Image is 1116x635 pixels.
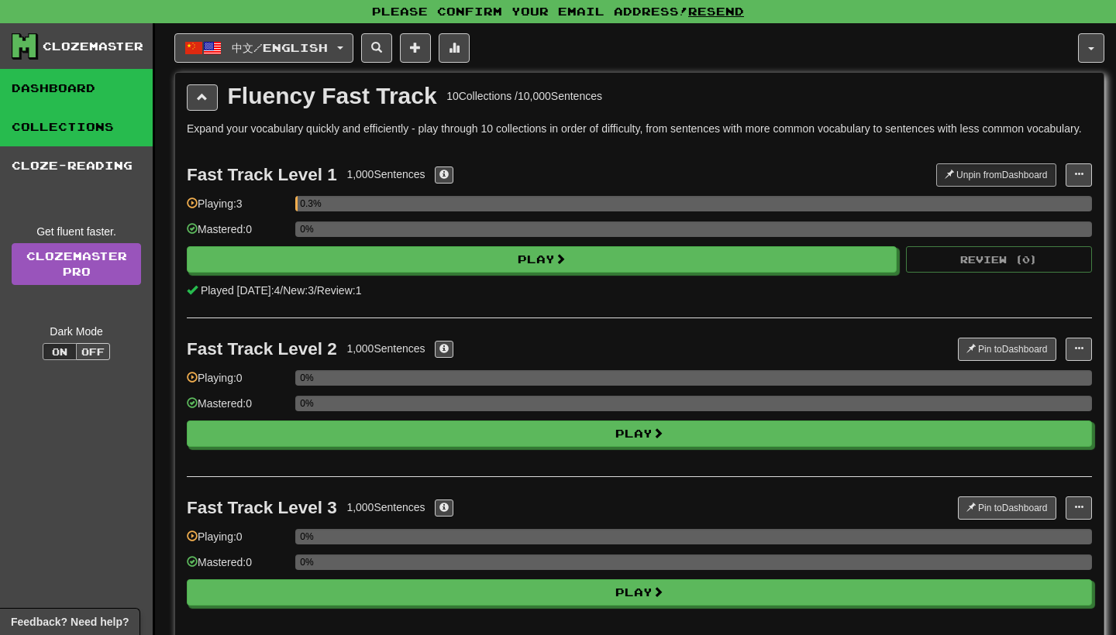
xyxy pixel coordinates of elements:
div: 10 Collections / 10,000 Sentences [446,88,602,104]
span: New: 3 [283,284,314,297]
div: Dark Mode [12,324,141,339]
button: 中文/English [174,33,353,63]
button: Pin toDashboard [958,338,1056,361]
div: Playing: 3 [187,196,288,221]
span: Played [DATE]: 4 [201,284,280,297]
span: 中文 / English [232,41,328,54]
div: Playing: 0 [187,370,288,396]
div: 1,000 Sentences [346,166,425,182]
button: Off [76,343,110,360]
div: 1,000 Sentences [346,499,425,515]
button: On [43,343,77,360]
div: Mastered: 0 [187,554,288,580]
div: Get fluent faster. [12,224,141,239]
span: Review: 1 [317,284,362,297]
button: Search sentences [361,33,392,63]
button: Review (0) [906,246,1092,273]
button: More stats [439,33,470,63]
button: Add sentence to collection [400,33,431,63]
div: 1,000 Sentences [346,341,425,356]
button: Play [187,579,1092,606]
div: Playing: 0 [187,529,288,554]
span: / [280,284,283,297]
div: Mastered: 0 [187,221,288,247]
button: Unpin fromDashboard [936,163,1056,187]
div: Clozemaster [43,39,143,54]
div: Fluency Fast Track [228,84,437,108]
div: Fast Track Level 2 [187,339,337,359]
button: Pin toDashboard [958,496,1056,520]
button: Play [187,420,1092,447]
button: Play [187,246,897,273]
div: Fast Track Level 1 [187,165,337,184]
a: Resend [688,5,744,18]
span: Open feedback widget [11,614,129,630]
p: Expand your vocabulary quickly and efficiently - play through 10 collections in order of difficul... [187,121,1092,136]
a: ClozemasterPro [12,243,141,285]
span: / [314,284,317,297]
div: Mastered: 0 [187,396,288,421]
div: Fast Track Level 3 [187,498,337,517]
